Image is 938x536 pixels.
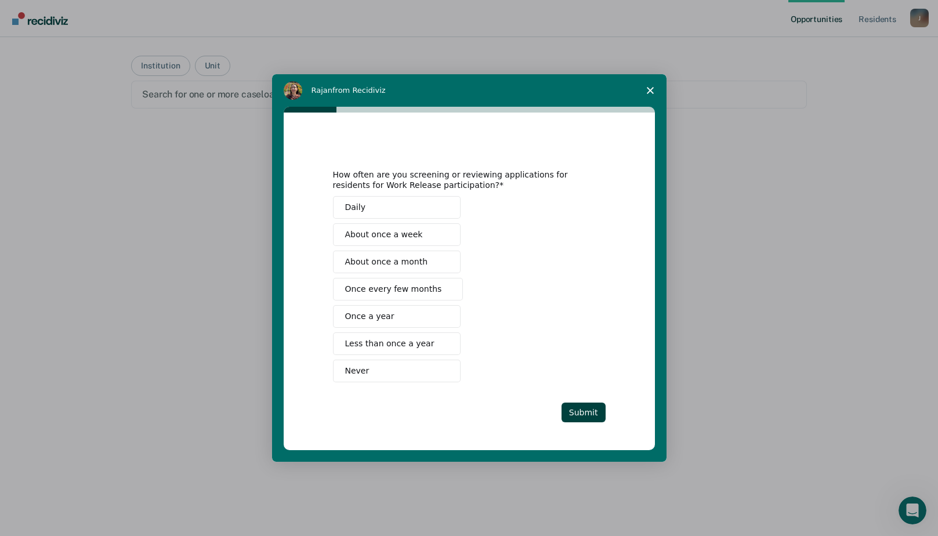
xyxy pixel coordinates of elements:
span: Never [345,365,370,377]
button: Daily [333,196,461,219]
button: About once a week [333,223,461,246]
span: Once every few months [345,283,442,295]
span: Less than once a year [345,338,434,350]
button: Never [333,360,461,382]
span: About once a month [345,256,428,268]
span: About once a week [345,229,423,241]
button: Less than once a year [333,332,461,355]
div: How often are you screening or reviewing applications for residents for Work Release participation? [333,169,588,190]
span: Once a year [345,310,394,323]
img: Profile image for Rajan [284,81,302,100]
span: from Recidiviz [332,86,386,95]
span: Rajan [312,86,333,95]
button: Once a year [333,305,461,328]
button: Submit [562,403,606,422]
button: About once a month [333,251,461,273]
span: Daily [345,201,365,213]
span: Close survey [634,74,667,107]
button: Once every few months [333,278,463,300]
